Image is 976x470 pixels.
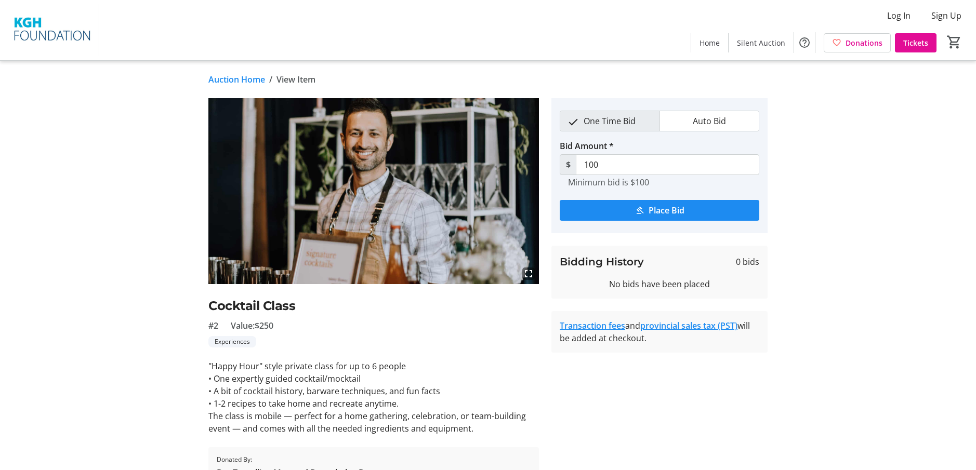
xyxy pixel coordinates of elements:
h2: Cocktail Class [208,297,539,315]
span: / [269,73,272,86]
button: Place Bid [560,200,759,221]
p: • One expertly guided cocktail/mocktail [208,372,539,385]
span: Log In [887,9,911,22]
button: Help [794,32,815,53]
tr-hint: Minimum bid is $100 [568,177,649,187]
a: provincial sales tax (PST) [640,320,737,331]
mat-icon: fullscreen [522,267,535,280]
span: #2 [208,319,218,332]
p: "Happy Hour" style private class for up to 6 people [208,360,539,372]
div: No bids have been placed [560,278,759,290]
span: Donations [846,37,882,48]
a: Auction Home [208,73,265,86]
button: Log In [879,7,919,24]
div: and will be added at checkout. [560,319,759,344]
p: The class is mobile — perfect for a home gathering, celebration, or team-building event — and com... [208,410,539,435]
span: $ [560,154,576,175]
tr-label-badge: Experiences [208,336,256,347]
button: Cart [945,33,964,51]
span: Sign Up [931,9,961,22]
button: Sign Up [923,7,970,24]
p: • A bit of cocktail history, barware techniques, and fun facts [208,385,539,397]
span: Donated By: [217,455,373,464]
span: View Item [276,73,315,86]
a: Silent Auction [729,33,794,52]
span: 0 bids [736,256,759,268]
span: Place Bid [649,204,684,217]
a: Donations [824,33,891,52]
img: Image [208,98,539,284]
span: Value: $250 [231,319,273,332]
p: • 1-2 recipes to take home and recreate anytime. [208,397,539,410]
a: Home [691,33,728,52]
a: Transaction fees [560,320,625,331]
span: Auto Bid [687,111,732,131]
span: One Time Bid [577,111,642,131]
label: Bid Amount * [560,140,614,152]
img: KGH Foundation's Logo [6,4,99,56]
span: Tickets [903,37,928,48]
span: Silent Auction [737,37,785,48]
span: Home [700,37,720,48]
a: Tickets [895,33,937,52]
h3: Bidding History [560,254,644,270]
